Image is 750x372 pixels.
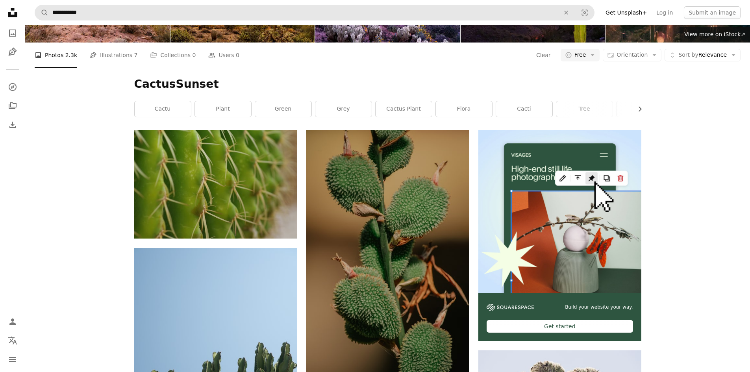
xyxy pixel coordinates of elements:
[255,101,311,117] a: green
[5,5,20,22] a: Home — Unsplash
[617,101,673,117] a: nature
[5,314,20,329] a: Log in / Sign up
[478,130,641,341] a: Build your website your way.Get started
[652,6,678,19] a: Log in
[306,248,469,255] a: a close up of a green plant with leaves
[5,352,20,367] button: Menu
[134,51,138,59] span: 7
[315,101,372,117] a: grey
[135,101,191,117] a: cactu
[192,51,196,59] span: 0
[35,5,594,20] form: Find visuals sitewide
[487,304,534,311] img: file-1606177908946-d1eed1cbe4f5image
[565,304,633,311] span: Build your website your way.
[5,98,20,114] a: Collections
[496,101,552,117] a: cacti
[5,117,20,133] a: Download History
[5,44,20,60] a: Illustrations
[436,101,492,117] a: flora
[5,79,20,95] a: Explore
[601,6,652,19] a: Get Unsplash+
[574,51,586,59] span: Free
[633,101,641,117] button: scroll list to the right
[236,51,239,59] span: 0
[35,5,48,20] button: Search Unsplash
[575,5,594,20] button: Visual search
[556,101,613,117] a: tree
[678,52,698,58] span: Sort by
[134,181,297,188] a: A close up of a green cactus plant
[487,320,633,333] div: Get started
[150,43,196,68] a: Collections 0
[684,6,741,19] button: Submit an image
[195,101,251,117] a: plant
[561,49,600,61] button: Free
[557,5,575,20] button: Clear
[617,52,648,58] span: Orientation
[376,101,432,117] a: cactus plant
[478,130,641,292] img: file-1723602894256-972c108553a7image
[208,43,239,68] a: Users 0
[90,43,137,68] a: Illustrations 7
[134,77,641,91] h1: CactusSunset
[5,333,20,348] button: Language
[684,31,745,37] span: View more on iStock ↗
[680,27,750,43] a: View more on iStock↗
[665,49,741,61] button: Sort byRelevance
[536,49,551,61] button: Clear
[603,49,661,61] button: Orientation
[5,25,20,41] a: Photos
[134,130,297,238] img: A close up of a green cactus plant
[678,51,727,59] span: Relevance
